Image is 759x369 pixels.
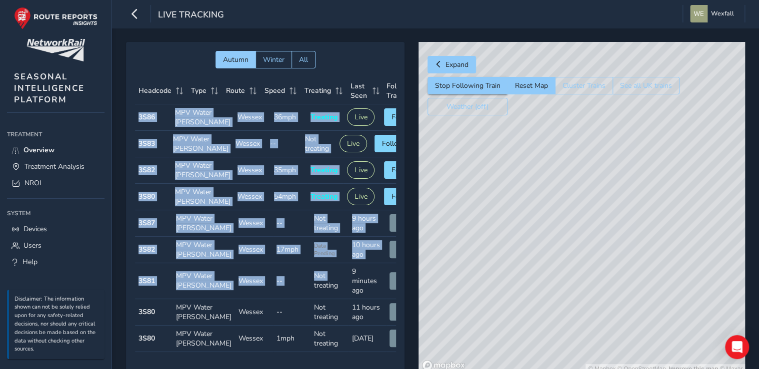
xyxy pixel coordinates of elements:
[427,56,476,73] button: Expand
[7,254,104,270] a: Help
[389,303,420,321] button: View
[389,330,420,347] button: View
[138,334,155,343] strong: 3S80
[555,77,612,94] button: Cluster Trains
[711,5,734,22] span: Wexfall
[391,165,413,175] span: Follow
[24,178,43,188] span: NROL
[690,5,707,22] img: diamond-layout
[169,131,232,157] td: MPV Water [PERSON_NAME]
[507,77,555,94] button: Reset Map
[138,276,155,286] strong: 3S81
[226,86,245,95] span: Route
[138,192,155,201] strong: 3S80
[232,131,266,157] td: Wessex
[310,210,348,237] td: Not treating
[7,206,104,221] div: System
[264,86,285,95] span: Speed
[270,184,307,210] td: 54mph
[347,108,374,126] button: Live
[301,131,336,157] td: Not treating
[215,51,255,68] button: Autumn
[235,210,273,237] td: Wessex
[348,299,386,326] td: 11 hours ago
[138,86,171,95] span: Headcode
[138,139,155,148] strong: 3S83
[310,299,348,326] td: Not treating
[391,112,413,122] span: Follow
[7,127,104,142] div: Treatment
[235,263,273,299] td: Wessex
[310,192,337,201] span: Treating
[273,263,311,299] td: --
[389,214,420,232] button: View
[7,221,104,237] a: Devices
[273,299,311,326] td: --
[171,104,234,131] td: MPV Water [PERSON_NAME]
[138,245,155,254] strong: 3S82
[690,5,737,22] button: Wexfall
[263,55,284,64] span: Winter
[171,184,234,210] td: MPV Water [PERSON_NAME]
[235,237,273,263] td: Wessex
[427,98,507,115] button: Weather (off)
[339,135,367,152] button: Live
[348,263,386,299] td: 9 minutes ago
[7,142,104,158] a: Overview
[7,175,104,191] a: NROL
[314,242,345,257] span: Data Pending
[138,307,155,317] strong: 3S80
[138,218,155,228] strong: 3S87
[389,272,420,290] button: View
[172,299,235,326] td: MPV Water [PERSON_NAME]
[26,39,85,61] img: customer logo
[348,237,386,263] td: 10 hours ago
[158,8,224,22] span: Live Tracking
[427,77,507,94] button: Stop Following Train
[14,295,99,354] p: Disclaimer: The information shown can not be solely relied upon for any safety-related decisions,...
[23,224,47,234] span: Devices
[235,299,273,326] td: Wessex
[270,104,307,131] td: 36mph
[223,55,248,64] span: Autumn
[14,71,84,105] span: SEASONAL INTELLIGENCE PLATFORM
[386,81,410,100] span: Follow Train
[384,161,421,179] button: Follow
[348,210,386,237] td: 9 hours ago
[234,184,270,210] td: Wessex
[235,326,273,352] td: Wessex
[389,241,420,258] button: View
[255,51,291,68] button: Winter
[172,237,235,263] td: MPV Water [PERSON_NAME]
[172,210,235,237] td: MPV Water [PERSON_NAME]
[310,112,337,122] span: Treating
[273,237,311,263] td: 17mph
[234,104,270,131] td: Wessex
[23,241,41,250] span: Users
[350,81,369,100] span: Last Seen
[304,86,331,95] span: Treating
[384,188,421,205] button: Follow
[14,7,97,29] img: rr logo
[310,263,348,299] td: Not treating
[612,77,679,94] button: See all UK trains
[234,157,270,184] td: Wessex
[172,263,235,299] td: MPV Water [PERSON_NAME]
[347,161,374,179] button: Live
[310,326,348,352] td: Not treating
[384,108,421,126] button: Follow
[7,158,104,175] a: Treatment Analysis
[24,162,84,171] span: Treatment Analysis
[310,165,337,175] span: Treating
[445,60,468,69] span: Expand
[266,131,301,157] td: --
[171,157,234,184] td: MPV Water [PERSON_NAME]
[22,257,37,267] span: Help
[270,157,307,184] td: 35mph
[172,326,235,352] td: MPV Water [PERSON_NAME]
[273,326,311,352] td: 1mph
[374,135,421,152] button: Following
[382,139,413,148] span: Following
[291,51,315,68] button: All
[391,192,413,201] span: Follow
